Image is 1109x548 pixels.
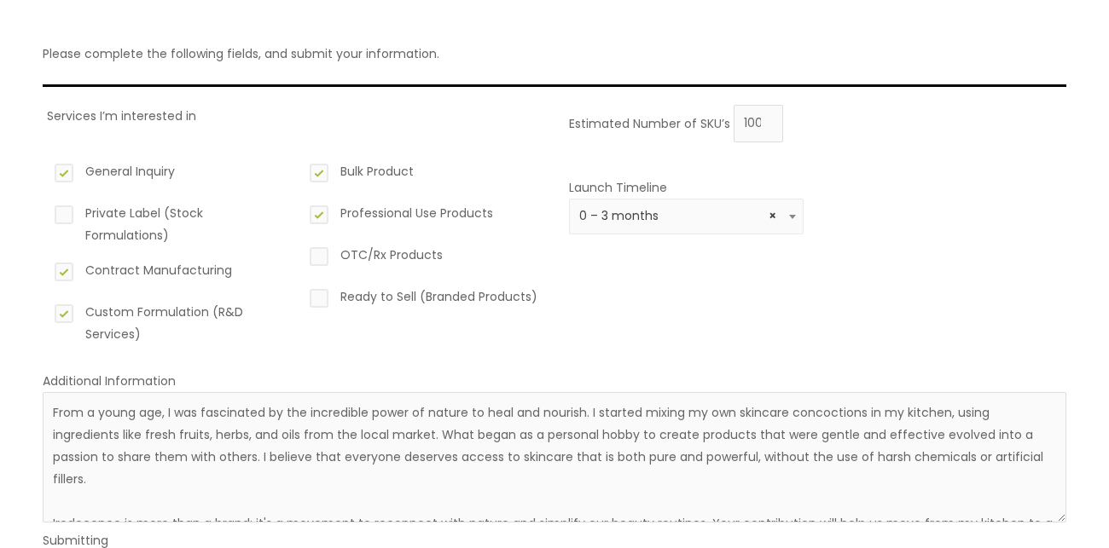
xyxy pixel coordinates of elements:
label: Ready to Sell (Branded Products) [306,286,541,314]
label: Launch Timeline [569,179,667,196]
label: Professional Use Products [306,202,541,231]
label: Private Label (Stock Formulations) [51,202,286,246]
label: Custom Formulation (R&D Services) [51,301,286,345]
span: 0 – 3 months [579,208,794,224]
label: Additional Information [43,372,176,389]
p: Please complete the following fields, and submit your information. [43,43,1066,65]
label: Services I’m interested in [47,107,196,124]
label: Bulk Product [306,160,541,189]
label: Contract Manufacturing [51,259,286,288]
span: 0 – 3 months [569,199,804,234]
label: OTC/Rx Products [306,244,541,273]
input: Please enter the estimated number of skus [734,105,783,142]
span: Remove all items [769,208,776,224]
label: Estimated Number of SKU’s [569,114,730,131]
label: General Inquiry [51,160,286,189]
